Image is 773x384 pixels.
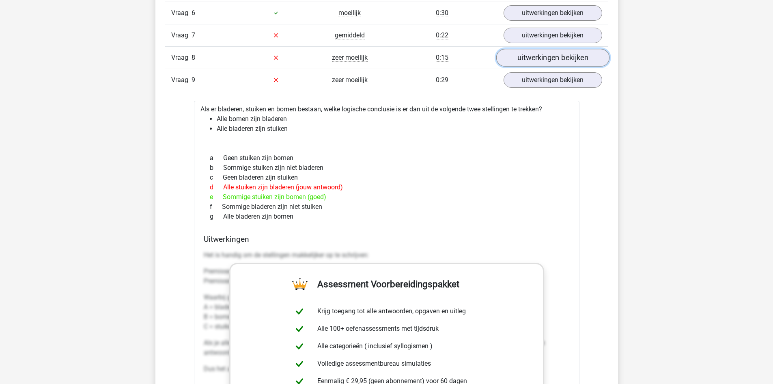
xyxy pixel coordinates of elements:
[217,124,573,134] li: Alle bladeren zijn stuiken
[204,338,570,358] p: Als je alle mogelijke antwoorden op dezelfde manier opschrijft, kun je zien dat de enige logische...
[436,76,448,84] span: 0:29
[204,182,570,192] div: Alle stuiken zijn bladeren (jouw antwoord)
[210,182,223,192] span: d
[335,31,365,39] span: gemiddeld
[204,173,570,182] div: Geen bladeren zijn stuiken
[496,49,609,67] a: uitwerkingen bekijken
[332,54,368,62] span: zeer moeilijk
[204,364,570,374] p: Dus het antwoord is: Sommige stuiken zijn bomen
[204,202,570,212] div: Sommige bladeren zijn niet stuiken
[204,153,570,163] div: Geen stuiken zijn bomen
[171,53,192,63] span: Vraag
[338,9,361,17] span: moeilijk
[504,5,602,21] a: uitwerkingen bekijken
[210,202,222,212] span: f
[436,9,448,17] span: 0:30
[192,31,195,39] span: 7
[210,153,223,163] span: a
[217,114,573,124] li: Alle bomen zijn bladeren
[171,75,192,85] span: Vraag
[204,250,570,260] p: Het is handig om de stellingen makkelijker op te schrijven:
[504,72,602,88] a: uitwerkingen bekijken
[171,30,192,40] span: Vraag
[192,54,195,61] span: 8
[204,192,570,202] div: Sommige stuiken zijn bomen (goed)
[204,163,570,173] div: Sommige stuiken zijn niet bladeren
[504,28,602,43] a: uitwerkingen bekijken
[204,293,570,332] p: Waarbij geldt: A = bladeren B = bomen C = stuiken
[171,8,192,18] span: Vraag
[436,54,448,62] span: 0:15
[204,267,570,286] p: Premisse 1: Alle B zijn A Premisse 2: Alle A zijn C
[192,9,195,17] span: 6
[210,173,223,182] span: c
[210,163,223,173] span: b
[210,192,223,202] span: e
[204,212,570,221] div: Alle bladeren zijn bomen
[332,76,368,84] span: zeer moeilijk
[436,31,448,39] span: 0:22
[210,212,223,221] span: g
[204,234,570,244] h4: Uitwerkingen
[192,76,195,84] span: 9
